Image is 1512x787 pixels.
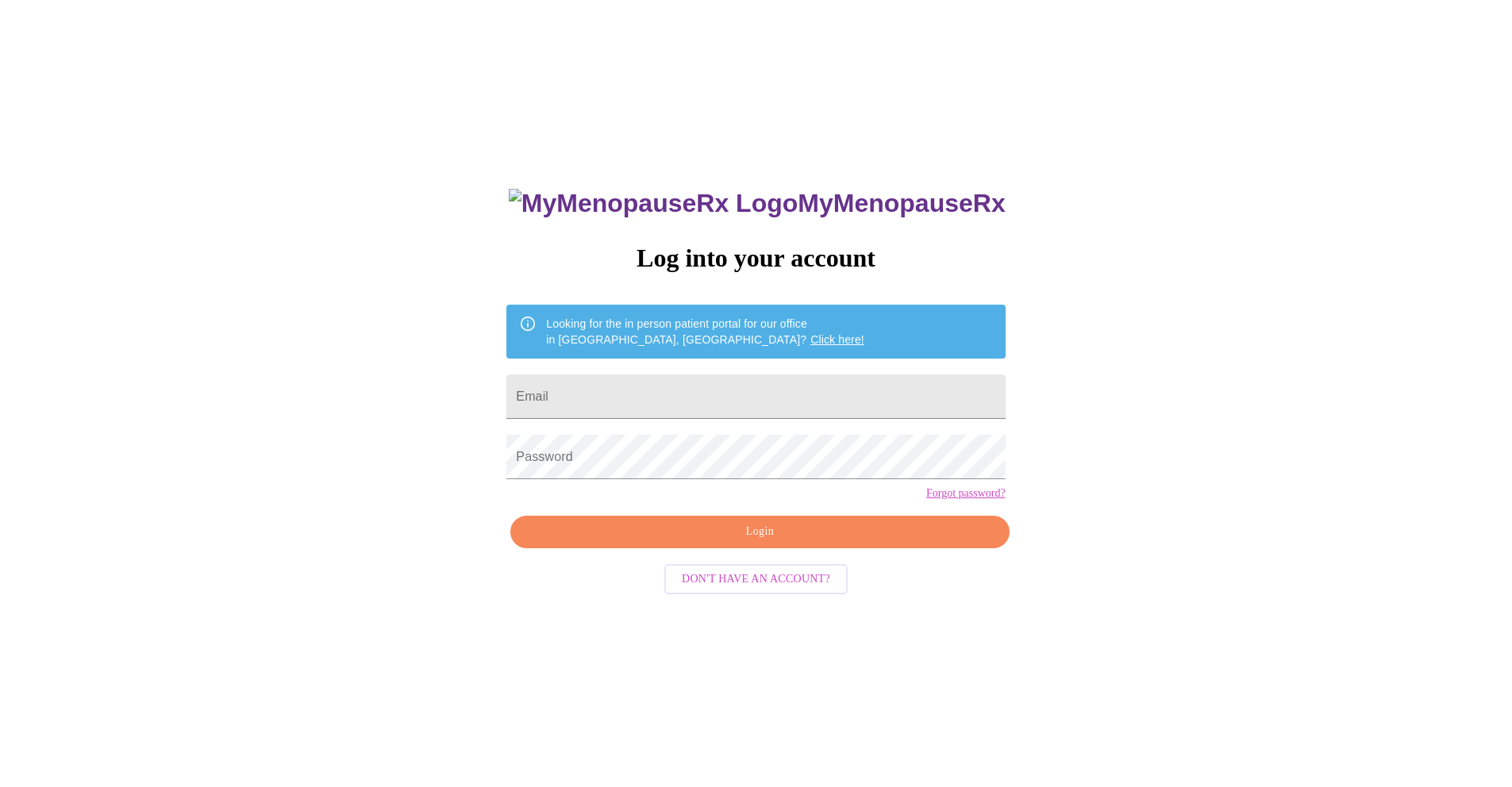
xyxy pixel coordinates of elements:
h3: MyMenopauseRx [509,189,1006,218]
span: Login [529,522,991,542]
h3: Log into your account [506,244,1005,273]
button: Don't have an account? [664,564,848,595]
a: Don't have an account? [660,571,852,585]
div: Looking for the in person patient portal for our office in [GEOGRAPHIC_DATA], [GEOGRAPHIC_DATA]? [546,309,864,354]
a: Click here! [810,333,864,346]
span: Don't have an account? [682,570,830,589]
button: Login [510,516,1009,548]
a: Forgot password? [926,487,1006,500]
img: MyMenopauseRx Logo [509,189,798,218]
